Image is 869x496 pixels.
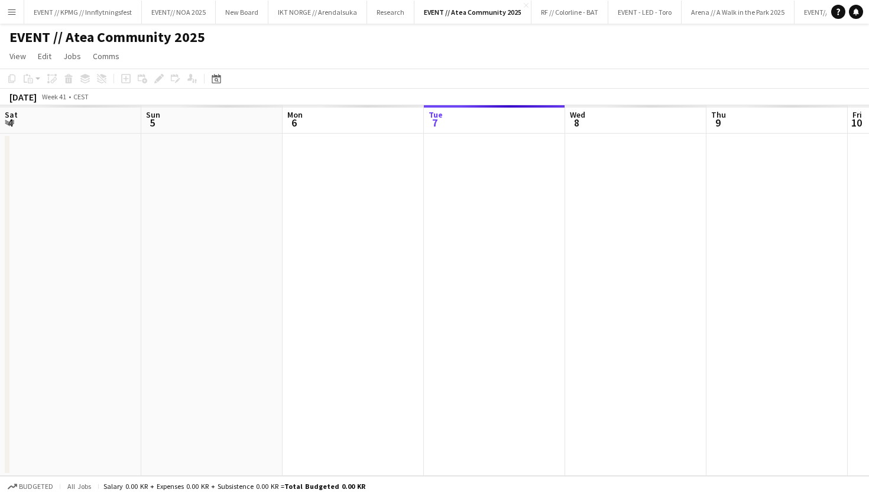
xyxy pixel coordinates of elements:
[19,482,53,491] span: Budgeted
[38,51,51,61] span: Edit
[427,116,443,129] span: 7
[367,1,414,24] button: Research
[795,1,852,24] button: EVENT// DNB
[103,482,365,491] div: Salary 0.00 KR + Expenses 0.00 KR + Subsistence 0.00 KR =
[531,1,608,24] button: RF // Colorline - BAT
[682,1,795,24] button: Arena // A Walk in the Park 2025
[24,1,142,24] button: EVENT // KPMG // Innflytningsfest
[63,51,81,61] span: Jobs
[65,482,93,491] span: All jobs
[414,1,531,24] button: EVENT // Atea Community 2025
[284,482,365,491] span: Total Budgeted 0.00 KR
[9,28,205,46] h1: EVENT // Atea Community 2025
[5,109,18,120] span: Sat
[146,109,160,120] span: Sun
[216,1,268,24] button: New Board
[93,51,119,61] span: Comms
[59,48,86,64] a: Jobs
[608,1,682,24] button: EVENT - LED - Toro
[570,109,585,120] span: Wed
[286,116,303,129] span: 6
[3,116,18,129] span: 4
[5,48,31,64] a: View
[429,109,443,120] span: Tue
[73,92,89,101] div: CEST
[568,116,585,129] span: 8
[88,48,124,64] a: Comms
[852,109,862,120] span: Fri
[6,480,55,493] button: Budgeted
[268,1,367,24] button: IKT NORGE // Arendalsuka
[33,48,56,64] a: Edit
[9,91,37,103] div: [DATE]
[287,109,303,120] span: Mon
[709,116,726,129] span: 9
[142,1,216,24] button: EVENT// NOA 2025
[9,51,26,61] span: View
[39,92,69,101] span: Week 41
[711,109,726,120] span: Thu
[851,116,862,129] span: 10
[144,116,160,129] span: 5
